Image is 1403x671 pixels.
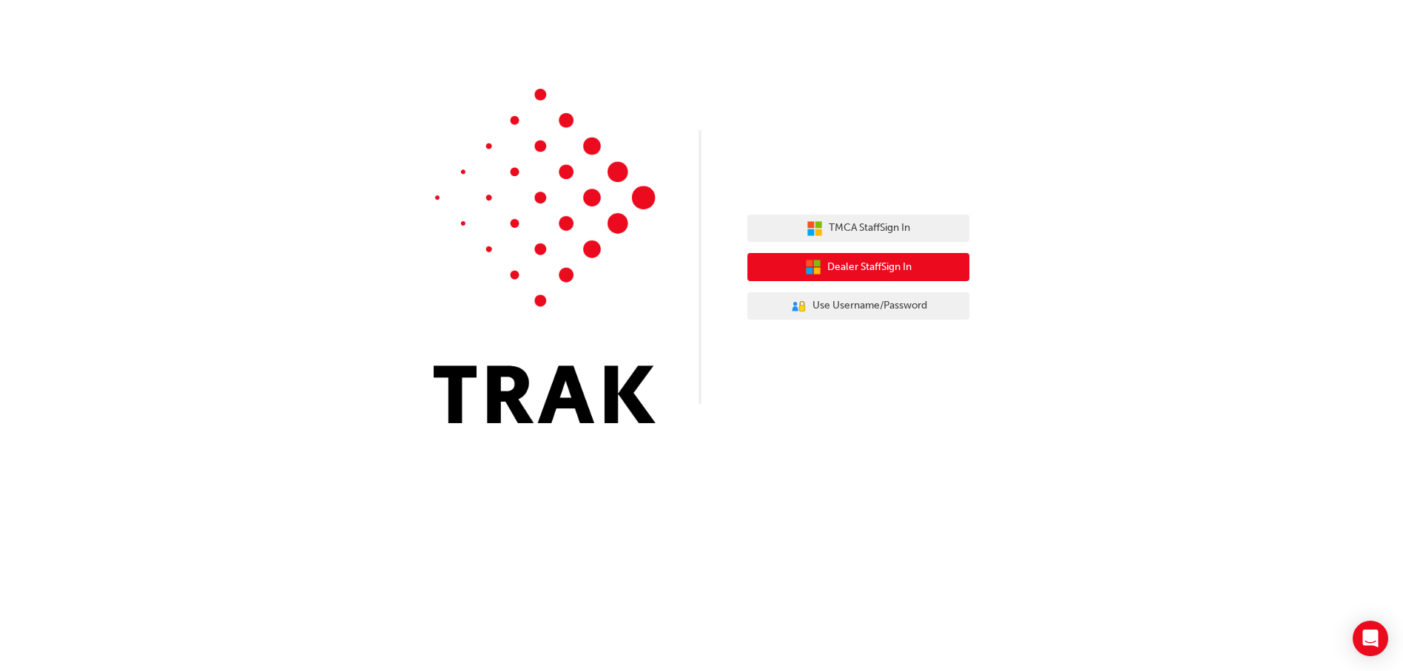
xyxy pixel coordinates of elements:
[812,297,927,314] span: Use Username/Password
[434,89,656,423] img: Trak
[829,220,910,237] span: TMCA Staff Sign In
[747,215,969,243] button: TMCA StaffSign In
[747,253,969,281] button: Dealer StaffSign In
[827,259,912,276] span: Dealer Staff Sign In
[747,292,969,320] button: Use Username/Password
[1353,621,1388,656] div: Open Intercom Messenger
